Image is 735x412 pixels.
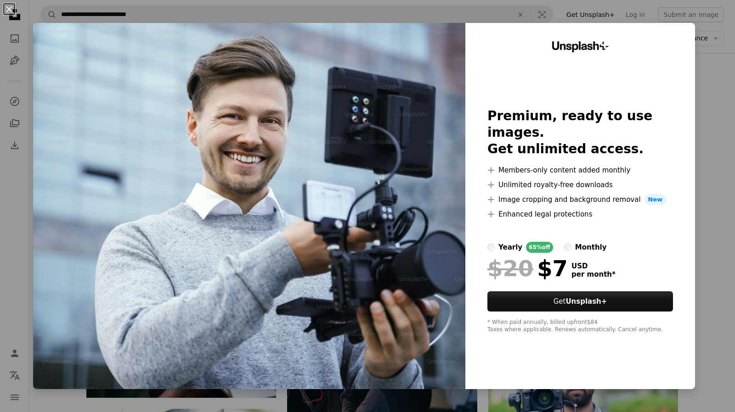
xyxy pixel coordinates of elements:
[487,209,673,220] li: Enhanced legal protections
[645,194,667,205] span: New
[575,242,607,253] div: monthly
[487,256,533,280] span: $20
[571,262,616,270] span: USD
[487,244,495,251] input: yearly65%off
[487,256,568,280] div: $7
[526,242,553,253] div: 65% off
[571,270,616,278] span: per month *
[487,319,673,334] div: * When paid annually, billed upfront $84 Taxes where applicable. Renews automatically. Cancel any...
[487,108,673,157] h2: Premium, ready to use images. Get unlimited access.
[498,242,522,253] div: yearly
[487,179,673,190] li: Unlimited royalty-free downloads
[487,194,673,205] li: Image cropping and background removal
[565,297,607,306] strong: Unsplash+
[487,291,673,312] button: GetUnsplash+
[564,244,571,251] input: monthly
[487,165,673,176] li: Members-only content added monthly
